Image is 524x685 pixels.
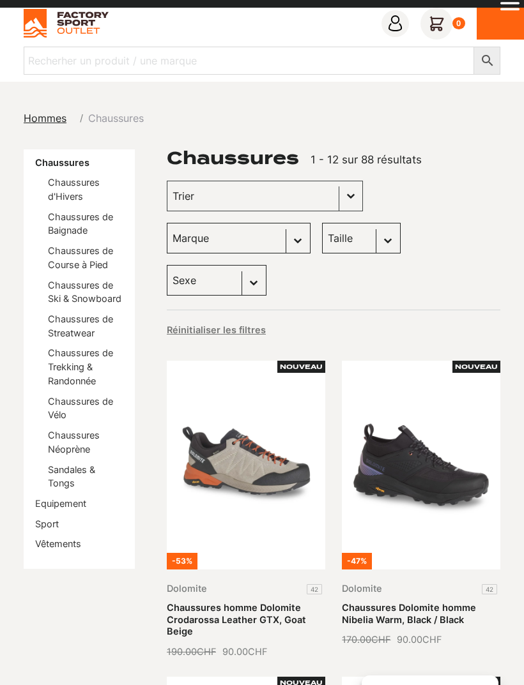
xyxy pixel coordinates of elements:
span: Hommes [24,112,66,124]
a: Chaussures Néoprène [48,430,100,455]
a: Chaussures homme Dolomite Crodarossa Leather GTX, Goat Beige [167,602,306,637]
input: Trier [173,188,334,204]
a: Chaussures Dolomite homme Nibelia Warm, Black / Black [342,602,476,625]
nav: breadcrumbs [24,110,144,126]
a: Chaussures de Streatwear [48,313,113,338]
a: Sandales & Tongs [48,464,95,489]
a: Chaussures de Trekking & Randonnée [48,347,113,386]
a: Chaussures de Ski & Snowboard [48,280,121,305]
span: 1 - 12 sur 88 résultats [311,153,422,166]
img: Factory Sport Outlet [24,9,109,38]
a: Chaussures [35,157,89,168]
a: Chaussures de Vélo [48,396,113,421]
button: Réinitialiser les filtres [167,324,266,336]
a: Equipement [35,498,86,509]
a: Chaussures d'Hivers [48,177,100,202]
h1: Chaussures [167,149,299,167]
a: Chaussures de Baignade [48,211,113,236]
button: Basculer la liste [339,181,362,211]
input: Recherher un produit / une marque [24,47,474,75]
a: Vêtements [35,538,81,549]
a: Sport [35,518,59,529]
div: 0 [452,17,466,30]
a: Chaussures de Course à Pied [48,245,113,270]
a: Hommes [24,110,74,126]
span: Chaussures [88,110,144,126]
